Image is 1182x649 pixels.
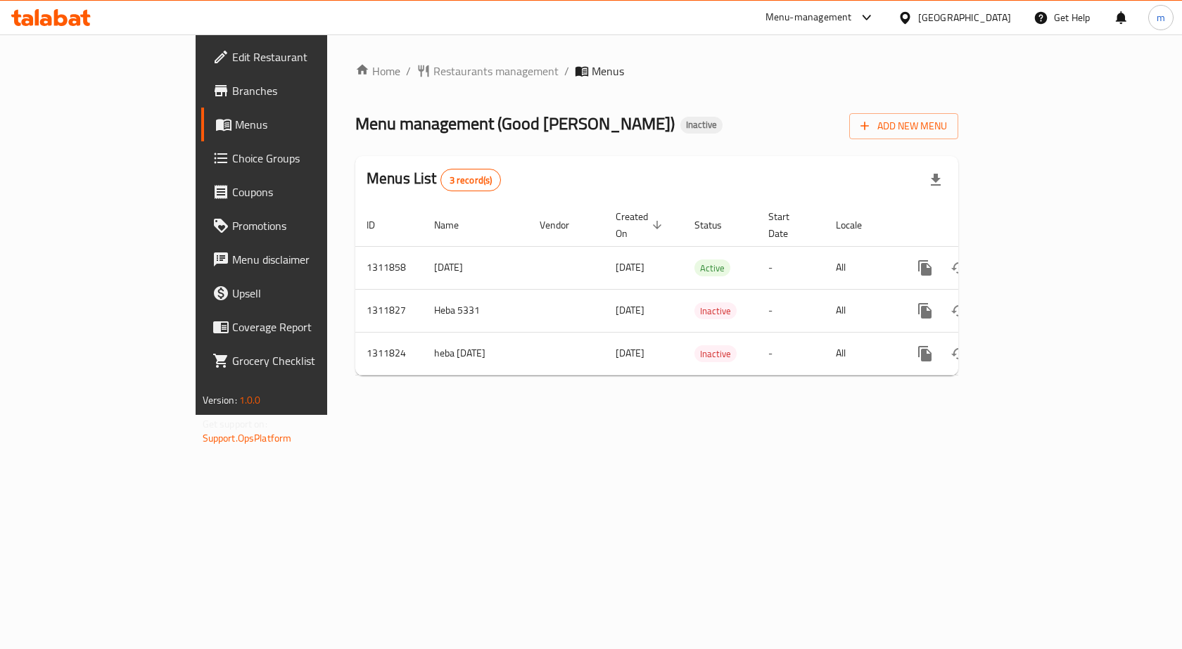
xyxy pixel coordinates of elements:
[434,217,477,233] span: Name
[355,63,958,79] nav: breadcrumb
[203,429,292,447] a: Support.OpsPlatform
[694,217,740,233] span: Status
[423,289,528,332] td: Heba 5331
[825,246,897,289] td: All
[232,251,382,268] span: Menu disclaimer
[694,260,730,276] span: Active
[825,289,897,332] td: All
[406,63,411,79] li: /
[232,49,382,65] span: Edit Restaurant
[201,209,393,243] a: Promotions
[757,332,825,375] td: -
[232,352,382,369] span: Grocery Checklist
[836,217,880,233] span: Locale
[417,63,559,79] a: Restaurants management
[203,391,237,409] span: Version:
[232,319,382,335] span: Coverage Report
[908,251,942,285] button: more
[433,63,559,79] span: Restaurants management
[201,108,393,141] a: Menus
[239,391,261,409] span: 1.0.0
[616,208,666,242] span: Created On
[942,337,976,371] button: Change Status
[942,294,976,328] button: Change Status
[757,246,825,289] td: -
[201,141,393,175] a: Choice Groups
[694,346,737,362] span: Inactive
[860,117,947,135] span: Add New Menu
[919,163,953,197] div: Export file
[680,119,723,131] span: Inactive
[616,258,644,276] span: [DATE]
[757,289,825,332] td: -
[825,332,897,375] td: All
[201,276,393,310] a: Upsell
[235,116,382,133] span: Menus
[232,150,382,167] span: Choice Groups
[908,337,942,371] button: more
[592,63,624,79] span: Menus
[201,243,393,276] a: Menu disclaimer
[694,303,737,319] span: Inactive
[423,246,528,289] td: [DATE]
[232,217,382,234] span: Promotions
[232,285,382,302] span: Upsell
[201,310,393,344] a: Coverage Report
[201,40,393,74] a: Edit Restaurant
[367,217,393,233] span: ID
[201,344,393,378] a: Grocery Checklist
[680,117,723,134] div: Inactive
[694,302,737,319] div: Inactive
[918,10,1011,25] div: [GEOGRAPHIC_DATA]
[616,301,644,319] span: [DATE]
[1157,10,1165,25] span: m
[232,184,382,200] span: Coupons
[201,74,393,108] a: Branches
[355,204,1055,375] table: enhanced table
[616,344,644,362] span: [DATE]
[423,332,528,375] td: heba [DATE]
[203,415,267,433] span: Get support on:
[540,217,587,233] span: Vendor
[564,63,569,79] li: /
[440,169,502,191] div: Total records count
[694,345,737,362] div: Inactive
[355,108,675,139] span: Menu management ( Good [PERSON_NAME] )
[441,174,501,187] span: 3 record(s)
[768,208,808,242] span: Start Date
[908,294,942,328] button: more
[849,113,958,139] button: Add New Menu
[201,175,393,209] a: Coupons
[942,251,976,285] button: Change Status
[765,9,852,26] div: Menu-management
[367,168,501,191] h2: Menus List
[897,204,1055,247] th: Actions
[232,82,382,99] span: Branches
